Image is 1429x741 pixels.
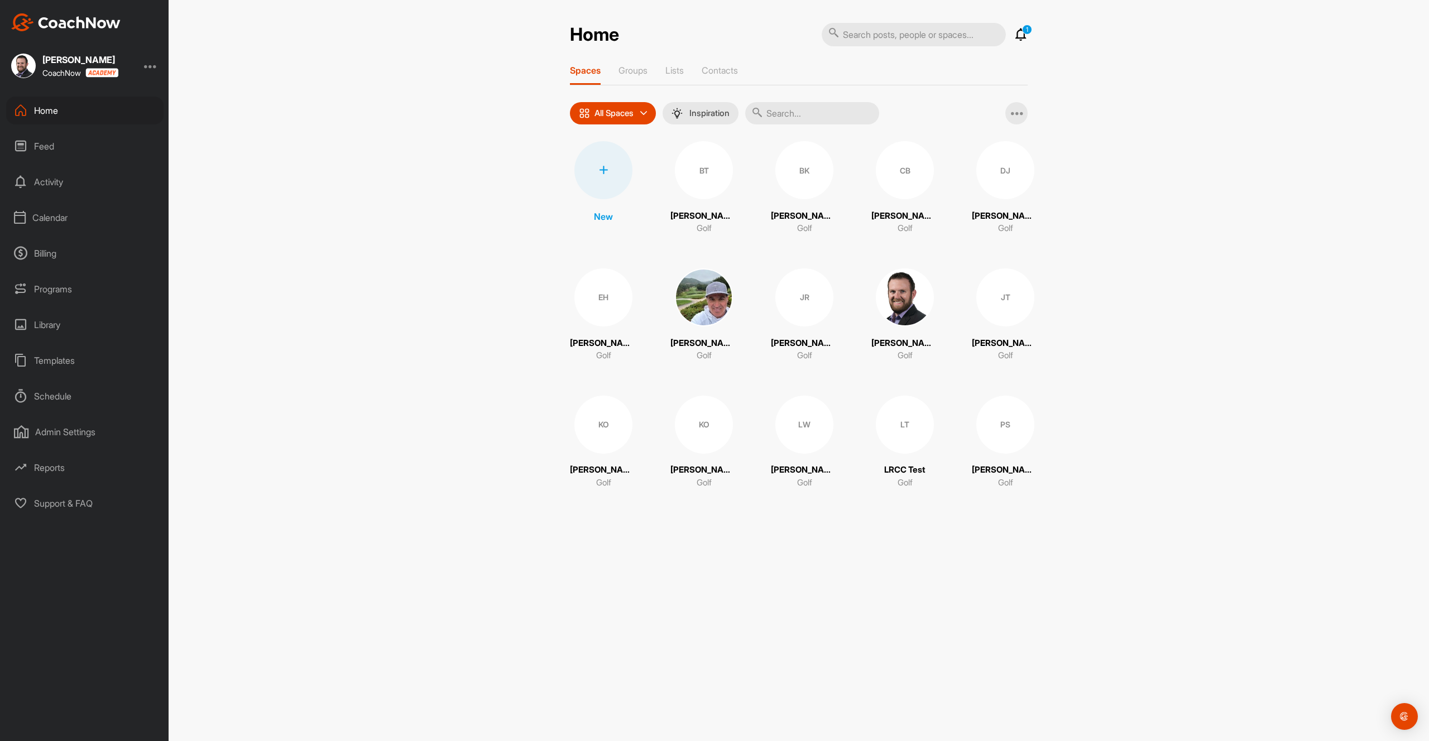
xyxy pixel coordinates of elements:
a: LW[PERSON_NAME]Golf [771,396,838,489]
a: EH[PERSON_NAME]Golf [570,268,637,362]
p: LRCC Test [884,464,926,477]
a: JR[PERSON_NAME]Golf [771,268,838,362]
div: Schedule [6,382,164,410]
div: Calendar [6,204,164,232]
p: [PERSON_NAME] [871,337,938,350]
div: Programs [6,275,164,303]
div: CB [876,141,934,199]
div: BK [775,141,833,199]
a: [PERSON_NAME]Golf [871,268,938,362]
p: Lists [665,65,684,76]
p: [PERSON_NAME] [771,337,838,350]
img: CoachNow [11,13,121,31]
p: Contacts [702,65,738,76]
div: Admin Settings [6,418,164,446]
div: Library [6,311,164,339]
p: Inspiration [689,109,730,118]
img: menuIcon [672,108,683,119]
p: Golf [697,477,712,489]
p: [PERSON_NAME] [972,210,1039,223]
div: BT [675,141,733,199]
p: Golf [998,477,1013,489]
p: All Spaces [594,109,634,118]
p: Golf [596,477,611,489]
p: [PERSON_NAME] [570,337,637,350]
p: Golf [998,349,1013,362]
p: [PERSON_NAME] [670,337,737,350]
div: Feed [6,132,164,160]
img: CoachNow acadmey [85,68,118,78]
h2: Home [570,24,619,46]
p: Golf [898,222,913,235]
img: square_5a02689f1687616c836b4f227dadd02e.jpg [876,268,934,326]
div: Home [6,97,164,124]
div: PS [976,396,1034,454]
img: square_eee1756971ad2b5bf196f1d57c4ebe54.jpg [675,268,733,326]
p: [PERSON_NAME] [771,210,838,223]
p: [PERSON_NAME] [670,210,737,223]
div: LW [775,396,833,454]
input: Search... [745,102,879,124]
div: JT [976,268,1034,326]
p: Spaces [570,65,601,76]
div: KO [574,396,632,454]
p: [PERSON_NAME] [670,464,737,477]
div: CoachNow [42,68,118,78]
p: Golf [898,349,913,362]
p: Golf [697,222,712,235]
div: Open Intercom Messenger [1391,703,1418,730]
div: JR [775,268,833,326]
p: [PERSON_NAME] [771,464,838,477]
p: Golf [998,222,1013,235]
img: icon [579,108,590,119]
a: JT[PERSON_NAME] TestGolf [972,268,1039,362]
p: Golf [797,349,812,362]
p: Golf [596,349,611,362]
p: [PERSON_NAME] [PERSON_NAME] [871,210,938,223]
a: DJ[PERSON_NAME]Golf [972,141,1039,235]
a: KO[PERSON_NAME]Golf [670,396,737,489]
img: square_5a02689f1687616c836b4f227dadd02e.jpg [11,54,36,78]
p: [PERSON_NAME] [570,464,637,477]
div: Support & FAQ [6,489,164,517]
div: LT [876,396,934,454]
a: KO[PERSON_NAME]Golf [570,396,637,489]
p: [PERSON_NAME] Test [972,337,1039,350]
a: CB[PERSON_NAME] [PERSON_NAME]Golf [871,141,938,235]
p: [PERSON_NAME] [972,464,1039,477]
p: New [594,210,613,223]
p: Golf [797,477,812,489]
div: Activity [6,168,164,196]
div: EH [574,268,632,326]
a: BT[PERSON_NAME]Golf [670,141,737,235]
a: BK[PERSON_NAME]Golf [771,141,838,235]
p: 1 [1022,25,1032,35]
p: Golf [898,477,913,489]
a: PS[PERSON_NAME]Golf [972,396,1039,489]
a: LTLRCC TestGolf [871,396,938,489]
p: Golf [797,222,812,235]
div: Billing [6,239,164,267]
a: [PERSON_NAME]Golf [670,268,737,362]
p: Groups [618,65,648,76]
input: Search posts, people or spaces... [822,23,1006,46]
div: Templates [6,347,164,374]
div: Reports [6,454,164,482]
div: KO [675,396,733,454]
p: Golf [697,349,712,362]
div: DJ [976,141,1034,199]
div: [PERSON_NAME] [42,55,118,64]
